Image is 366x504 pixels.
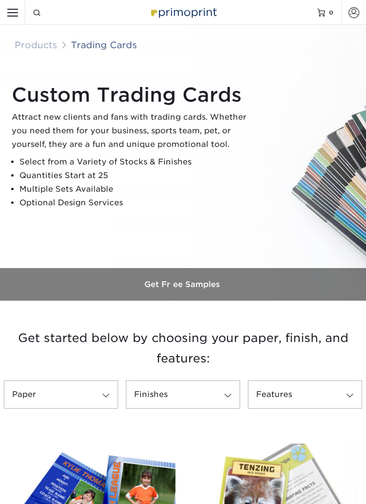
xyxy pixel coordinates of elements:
h3: Get started below by choosing your paper, finish, and features: [7,324,359,369]
img: Primoprint [148,4,218,19]
p: Attract new clients and fans with trading cards. Whether you need them for your business, sports ... [12,110,255,151]
li: Multiple Sets Available [19,182,255,196]
a: Features [248,380,362,409]
li: Quantities Start at 25 [19,169,255,182]
li: Optional Design Services [19,196,255,210]
h1: Custom Trading Cards [12,83,255,107]
a: Products [15,39,57,50]
a: Trading Cards [71,39,137,50]
a: Finishes [126,380,240,409]
li: Select from a Variety of Stocks & Finishes [19,155,255,169]
a: Paper [4,380,118,409]
span: 0 [329,9,333,16]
